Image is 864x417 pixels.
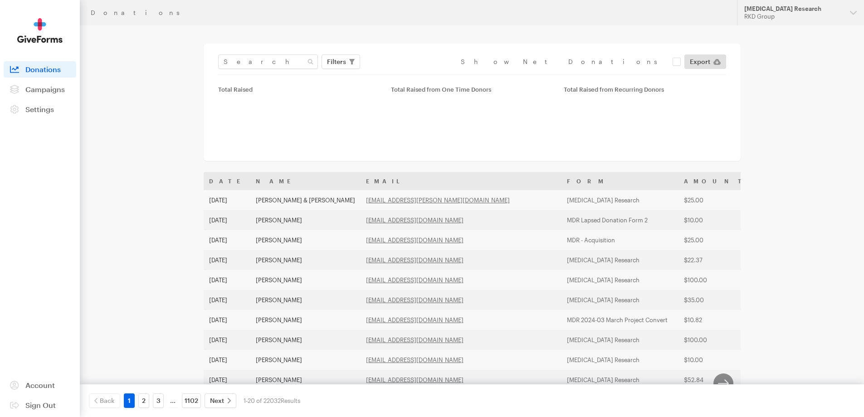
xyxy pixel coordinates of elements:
td: [DATE] [204,230,250,250]
td: $25.00 [679,230,752,250]
a: [EMAIL_ADDRESS][DOMAIN_NAME] [366,376,464,383]
td: [DATE] [204,190,250,210]
td: $25.00 [679,190,752,210]
td: [DATE] [204,370,250,390]
td: $35.00 [679,290,752,310]
a: [EMAIL_ADDRESS][DOMAIN_NAME] [366,276,464,284]
td: [PERSON_NAME] [250,310,361,330]
a: Account [4,377,76,393]
a: Export [684,54,726,69]
td: [MEDICAL_DATA] Research [561,330,679,350]
td: [DATE] [204,250,250,270]
a: 3 [153,393,164,408]
td: [DATE] [204,210,250,230]
td: [PERSON_NAME] [250,250,361,270]
span: Sign Out [25,401,56,409]
td: [DATE] [204,310,250,330]
td: MDR - Acquisition [561,230,679,250]
span: Donations [25,65,61,74]
span: Campaigns [25,85,65,93]
td: [PERSON_NAME] [250,270,361,290]
th: Email [361,172,561,190]
td: $22.37 [679,250,752,270]
td: [MEDICAL_DATA] Research [561,250,679,270]
a: [EMAIL_ADDRESS][DOMAIN_NAME] [366,256,464,264]
div: [MEDICAL_DATA] Research [744,5,843,13]
div: 1-20 of 22032 [244,393,300,408]
td: [PERSON_NAME] [250,330,361,350]
td: [MEDICAL_DATA] Research [561,270,679,290]
td: [PERSON_NAME] [250,210,361,230]
a: [EMAIL_ADDRESS][DOMAIN_NAME] [366,316,464,324]
td: [PERSON_NAME] [250,350,361,370]
button: Filters [322,54,360,69]
td: [PERSON_NAME] [250,370,361,390]
th: Name [250,172,361,190]
td: [PERSON_NAME] [250,230,361,250]
span: Settings [25,105,54,113]
td: $100.00 [679,270,752,290]
a: Campaigns [4,81,76,98]
th: Amount [679,172,752,190]
input: Search Name & Email [218,54,318,69]
td: $10.82 [679,310,752,330]
a: [EMAIL_ADDRESS][DOMAIN_NAME] [366,356,464,363]
td: [MEDICAL_DATA] Research [561,370,679,390]
th: Date [204,172,250,190]
img: GiveForms [17,18,63,43]
a: Settings [4,101,76,118]
td: [MEDICAL_DATA] Research [561,190,679,210]
a: [EMAIL_ADDRESS][DOMAIN_NAME] [366,336,464,343]
span: Results [281,397,300,404]
a: Donations [4,61,76,78]
a: [EMAIL_ADDRESS][DOMAIN_NAME] [366,296,464,304]
a: [EMAIL_ADDRESS][DOMAIN_NAME] [366,216,464,224]
td: MDR Lapsed Donation Form 2 [561,210,679,230]
td: $100.00 [679,330,752,350]
a: 2 [138,393,149,408]
td: [DATE] [204,330,250,350]
td: [MEDICAL_DATA] Research [561,290,679,310]
a: [EMAIL_ADDRESS][PERSON_NAME][DOMAIN_NAME] [366,196,510,204]
td: MDR 2024-03 March Project Convert [561,310,679,330]
td: $10.00 [679,350,752,370]
span: Account [25,381,55,389]
div: RKD Group [744,13,843,20]
span: Filters [327,56,346,67]
div: Total Raised from One Time Donors [391,86,553,93]
span: Export [690,56,710,67]
span: Next [210,395,224,406]
a: Sign Out [4,397,76,413]
td: $10.00 [679,210,752,230]
td: [DATE] [204,350,250,370]
td: [PERSON_NAME] [250,290,361,310]
td: [DATE] [204,270,250,290]
td: [DATE] [204,290,250,310]
a: Next [205,393,236,408]
div: Total Raised [218,86,380,93]
td: [PERSON_NAME] & [PERSON_NAME] [250,190,361,210]
a: 1102 [182,393,201,408]
th: Form [561,172,679,190]
div: Total Raised from Recurring Donors [564,86,726,93]
td: $52.84 [679,370,752,390]
td: [MEDICAL_DATA] Research [561,350,679,370]
a: [EMAIL_ADDRESS][DOMAIN_NAME] [366,236,464,244]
